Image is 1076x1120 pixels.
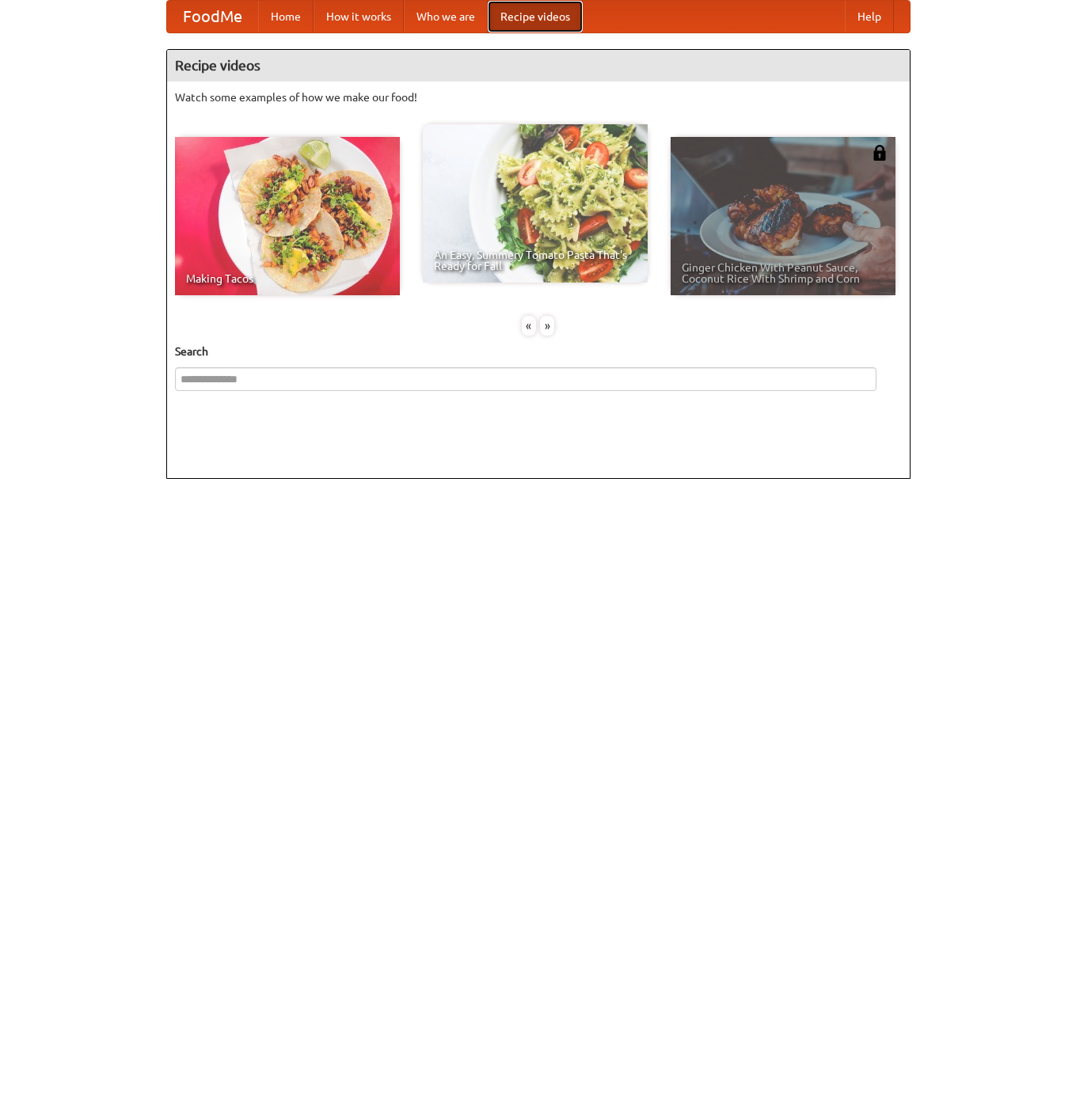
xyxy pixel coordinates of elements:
a: Making Tacos [175,137,400,295]
a: FoodMe [167,1,258,32]
p: Watch some examples of how we make our food! [175,89,902,105]
a: Who we are [404,1,488,32]
a: How it works [314,1,404,32]
img: 483408.png [872,145,888,161]
span: An Easy, Summery Tomato Pasta That's Ready for Fall [434,249,637,271]
a: An Easy, Summery Tomato Pasta That's Ready for Fall [423,124,648,283]
a: Recipe videos [488,1,583,32]
div: « [522,316,536,336]
a: Help [845,1,894,32]
span: Making Tacos [186,273,389,284]
div: » [540,316,554,336]
h4: Recipe videos [167,50,910,82]
a: Home [258,1,314,32]
h5: Search [175,344,902,359]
